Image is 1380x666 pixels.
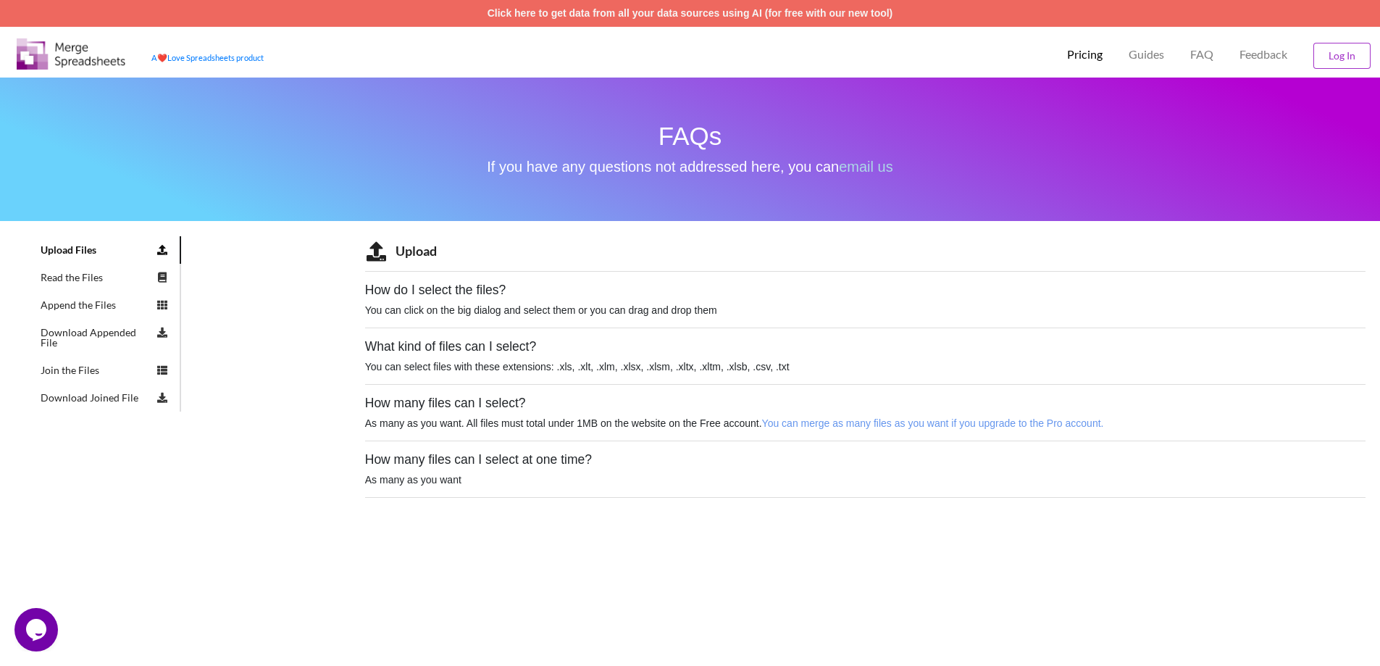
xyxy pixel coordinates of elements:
[14,608,61,652] iframe: chat widget
[151,53,264,62] a: AheartLove Spreadsheets product
[29,291,181,319] a: Append the Files
[1129,47,1164,62] p: Guides
[1067,47,1103,62] p: Pricing
[29,384,181,412] a: Download Joined File
[365,396,1366,411] h5: How many files can I select?
[29,319,181,357] a: Download Appended File
[365,339,1366,354] h5: What kind of files can I select?
[29,264,181,291] a: Read the Files
[365,283,1366,298] h5: How do I select the files?
[1313,43,1371,69] button: Log In
[17,38,125,70] img: Logo.png
[365,303,1366,317] p: You can click on the big dialog and select them or you can drag and drop them
[29,236,181,264] a: Upload Files
[157,53,167,62] span: heart
[365,452,1366,467] h5: How many files can I select at one time?
[365,473,1366,487] p: As many as you want
[365,359,1366,374] p: You can select files with these extensions: .xls, .xlt, .xlm, .xlsx, .xlsm, .xltx, .xltm, .xlsb, ...
[839,159,892,175] a: email us
[1190,47,1213,62] p: FAQ
[762,417,1104,429] span: You can merge as many files as you want if you upgrade to the Pro account.
[388,241,438,261] div: Upload
[488,7,893,19] a: Click here to get data from all your data sources using AI (for free with our new tool)
[365,417,1104,429] span: As many as you want. All files must total under 1MB on the website on the Free account.
[29,357,181,384] a: Join the Files
[1239,49,1287,60] span: Feedback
